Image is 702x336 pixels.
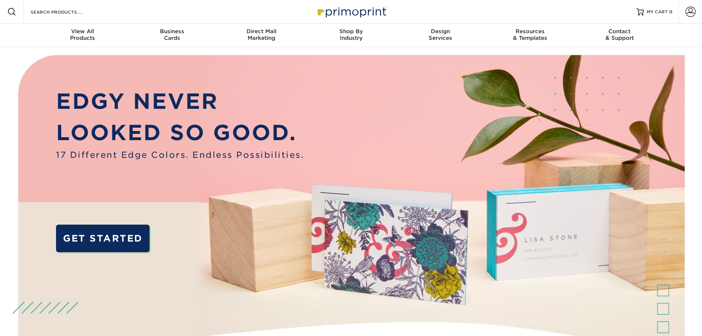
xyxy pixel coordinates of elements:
span: Business [127,28,217,35]
span: MY CART [647,9,668,15]
span: Resources [485,28,575,35]
p: LOOKED SO GOOD. [56,117,304,149]
span: Contact [575,28,664,35]
a: Shop ByIndustry [306,24,396,47]
a: DesignServices [396,24,485,47]
div: Services [396,28,485,41]
div: & Support [575,28,664,41]
div: Cards [127,28,217,41]
a: GET STARTED [56,225,149,252]
span: Design [396,28,485,35]
span: View All [38,28,128,35]
a: Resources& Templates [485,24,575,47]
div: Industry [306,28,396,41]
a: BusinessCards [127,24,217,47]
div: Marketing [217,28,306,41]
a: Direct MailMarketing [217,24,306,47]
span: Direct Mail [217,28,306,35]
img: Primoprint [314,4,388,20]
span: Shop By [306,28,396,35]
div: & Templates [485,28,575,41]
a: Contact& Support [575,24,664,47]
span: 17 Different Edge Colors. Endless Possibilities. [56,149,304,161]
input: SEARCH PRODUCTS..... [30,7,102,16]
a: View AllProducts [38,24,128,47]
div: Products [38,28,128,41]
span: 0 [669,9,673,14]
p: EDGY NEVER [56,86,304,117]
